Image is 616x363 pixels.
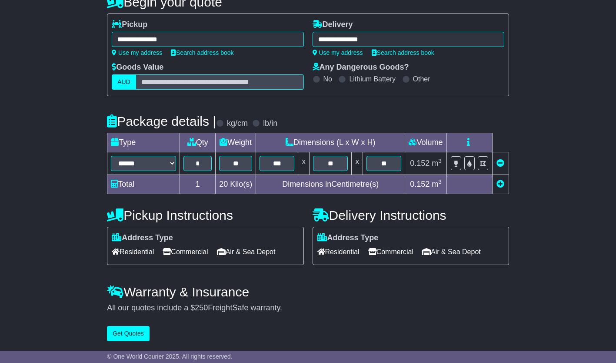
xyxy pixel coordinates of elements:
[219,180,228,188] span: 20
[180,175,216,194] td: 1
[313,63,409,72] label: Any Dangerous Goods?
[438,178,442,185] sup: 3
[171,49,233,56] a: Search address book
[227,119,248,128] label: kg/cm
[107,353,233,360] span: © One World Courier 2025. All rights reserved.
[323,75,332,83] label: No
[317,245,360,259] span: Residential
[317,233,379,243] label: Address Type
[372,49,434,56] a: Search address book
[405,133,447,152] td: Volume
[438,158,442,164] sup: 3
[368,245,413,259] span: Commercial
[432,180,442,188] span: m
[112,233,173,243] label: Address Type
[107,175,180,194] td: Total
[107,133,180,152] td: Type
[217,245,276,259] span: Air & Sea Depot
[313,208,509,222] h4: Delivery Instructions
[107,285,509,299] h4: Warranty & Insurance
[112,49,162,56] a: Use my address
[496,159,504,168] a: Remove this item
[107,114,216,128] h4: Package details |
[216,133,256,152] td: Weight
[107,326,150,341] button: Get Quotes
[180,133,216,152] td: Qty
[432,159,442,168] span: m
[349,75,396,83] label: Lithium Battery
[256,133,405,152] td: Dimensions (L x W x H)
[298,152,310,175] td: x
[413,75,430,83] label: Other
[112,63,163,72] label: Goods Value
[496,180,504,188] a: Add new item
[107,303,509,313] div: All our quotes include a $ FreightSafe warranty.
[112,245,154,259] span: Residential
[352,152,363,175] td: x
[256,175,405,194] td: Dimensions in Centimetre(s)
[313,20,353,30] label: Delivery
[410,159,430,168] span: 0.152
[410,180,430,188] span: 0.152
[112,20,147,30] label: Pickup
[107,208,303,222] h4: Pickup Instructions
[112,74,136,90] label: AUD
[263,119,277,128] label: lb/in
[163,245,208,259] span: Commercial
[195,303,208,312] span: 250
[216,175,256,194] td: Kilo(s)
[313,49,363,56] a: Use my address
[422,245,481,259] span: Air & Sea Depot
